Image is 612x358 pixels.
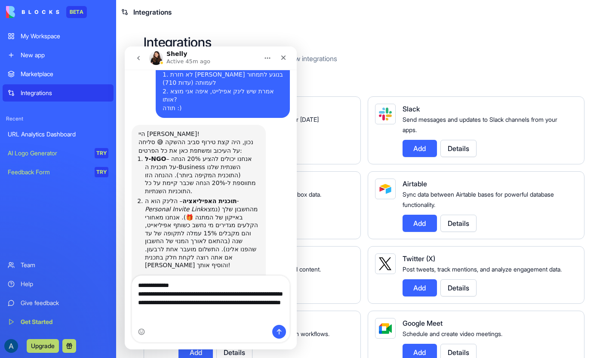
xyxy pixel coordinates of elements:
[3,65,114,83] a: Marketplace
[4,339,18,353] img: ACg8ocLLsd-mHQ3j3AkSHCqc7HSAYEotNVKJcEG1tLjGetfdC0TpUw=s96-c
[403,116,557,133] span: Send messages and updates to Slack channels from your apps.
[125,46,297,349] iframe: Intercom live chat
[95,167,108,177] div: TRY
[3,256,114,274] a: Team
[133,7,172,17] span: Integrations
[144,34,584,50] h2: Integrations
[8,130,108,139] div: URL Analytics Dashboard
[440,140,477,157] button: Details
[21,318,108,326] div: Get Started
[6,6,59,18] img: logo
[66,6,87,18] div: BETA
[3,28,114,45] a: My Workspace
[27,341,59,350] a: Upgrade
[21,89,108,97] div: Integrations
[21,280,108,288] div: Help
[95,148,108,158] div: TRY
[21,299,108,307] div: Give feedback
[403,265,562,273] span: Post tweets, track mentions, and analyze engagement data.
[440,215,477,232] button: Details
[144,77,584,89] h4: Integrations
[403,279,437,296] button: Add
[8,149,89,157] div: AI Logo Generator
[8,168,89,176] div: Feedback Form
[3,313,114,330] a: Get Started
[403,179,427,188] span: Airtable
[27,339,59,353] button: Upgrade
[440,279,477,296] button: Details
[21,261,108,269] div: Team
[3,275,114,293] a: Help
[21,70,108,78] div: Marketplace
[144,53,584,64] p: Manage your connected services and discover new integrations
[3,46,114,64] a: New app
[21,51,108,59] div: New app
[3,126,114,143] a: URL Analytics Dashboard
[403,330,502,337] span: Schedule and create video meetings.
[148,278,161,292] button: Send a message…
[21,32,108,40] div: My Workspace
[403,319,443,327] span: Google Meet
[3,115,114,122] span: Recent
[403,215,437,232] button: Add
[403,105,420,113] span: Slack
[6,6,87,18] a: BETA
[3,145,114,162] a: AI Logo GeneratorTRY
[3,164,114,181] a: Feedback FormTRY
[3,84,114,102] a: Integrations
[3,294,114,312] a: Give feedback
[403,254,435,263] span: Twitter (X)
[403,140,437,157] button: Add
[403,191,554,208] span: Sync data between Airtable bases for powerful database functionality.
